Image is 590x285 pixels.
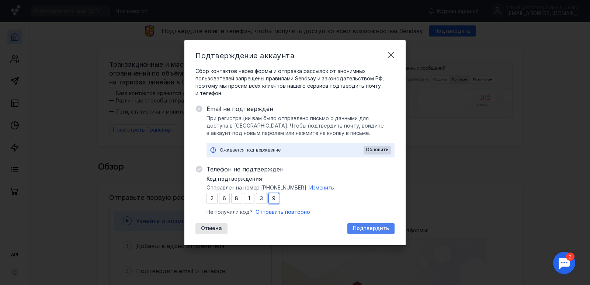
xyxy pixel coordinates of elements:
[219,193,230,204] input: 0
[364,146,391,154] button: Обновить
[309,184,334,191] button: Изменить
[195,223,228,234] button: Отмена
[353,225,389,232] span: Подтвердить
[256,209,310,215] span: Отправить повторно
[268,193,280,204] input: 0
[195,51,294,60] span: Подтверждение аккаунта
[256,208,310,216] button: Отправить повторно
[206,175,262,183] span: Код подтверждения
[206,104,395,113] span: Email не подтвержден
[347,223,395,234] button: Подтвердить
[206,193,218,204] input: 0
[206,115,395,137] span: При регистрации вам было отправлено письмо с данными для доступа в [GEOGRAPHIC_DATA]. Чтобы подтв...
[220,146,364,154] div: Ожидается подтверждение
[244,193,255,204] input: 0
[195,67,395,97] span: Сбор контактов через формы и отправка рассылок от анонимных пользователей запрещены правилами Sen...
[256,193,267,204] input: 0
[201,225,222,232] span: Отмена
[206,165,395,174] span: Телефон не подтвержден
[206,208,253,216] span: Не получили код?
[366,147,389,152] span: Обновить
[231,193,242,204] input: 0
[17,4,25,13] div: 2
[206,184,306,191] span: Отправлен на номер [PHONE_NUMBER]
